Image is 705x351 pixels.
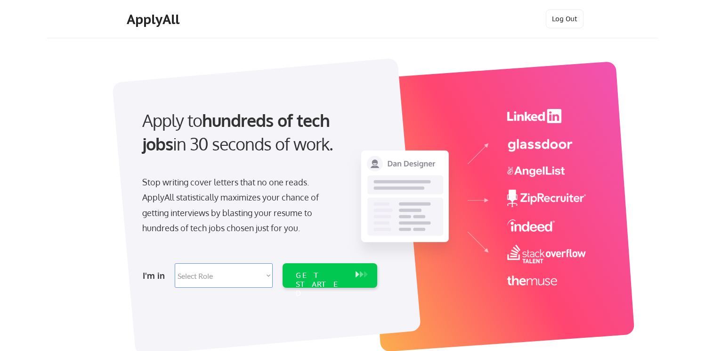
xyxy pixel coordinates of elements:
div: ApplyAll [127,11,182,27]
div: Apply to in 30 seconds of work. [142,109,373,156]
button: Log Out [546,9,583,28]
div: GET STARTED [296,271,346,298]
div: I'm in [143,268,169,283]
strong: hundreds of tech jobs [142,109,334,154]
div: Stop writing cover letters that no one reads. ApplyAll statistically maximizes your chance of get... [142,175,336,236]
